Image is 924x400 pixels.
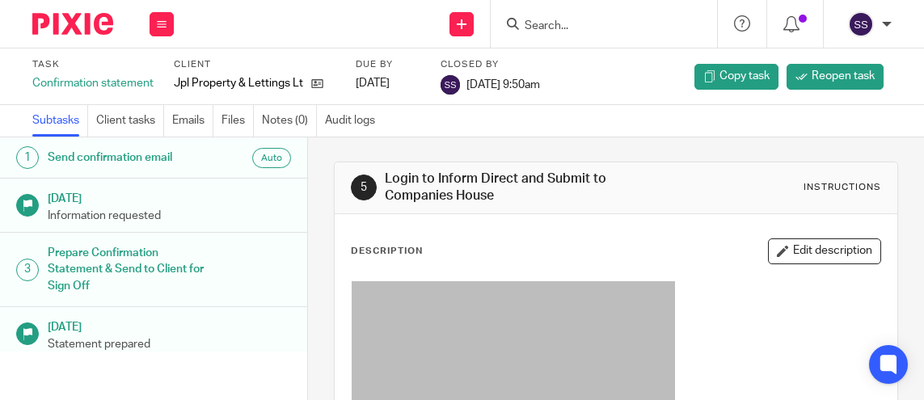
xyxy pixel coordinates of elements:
[385,171,650,205] h1: Login to Inform Direct and Submit to Companies House
[48,241,210,298] h1: Prepare Confirmation Statement & Send to Client for Sign Off
[32,58,154,71] label: Task
[32,105,88,137] a: Subtasks
[174,75,303,91] p: Jpl Property & Lettings Ltd
[441,75,460,95] img: svg%3E
[356,58,420,71] label: Due by
[96,105,164,137] a: Client tasks
[252,148,291,168] div: Auto
[174,58,335,71] label: Client
[16,146,39,169] div: 1
[441,58,540,71] label: Closed by
[16,259,39,281] div: 3
[222,105,254,137] a: Files
[356,75,420,91] div: [DATE]
[48,145,210,170] h1: Send confirmation email
[351,245,423,258] p: Description
[804,181,881,194] div: Instructions
[466,79,540,91] span: [DATE] 9:50am
[812,68,875,84] span: Reopen task
[32,13,113,35] img: Pixie
[719,68,770,84] span: Copy task
[787,64,884,90] a: Reopen task
[768,238,881,264] button: Edit description
[523,19,669,34] input: Search
[325,105,383,137] a: Audit logs
[694,64,778,90] a: Copy task
[48,315,291,335] h1: [DATE]
[172,105,213,137] a: Emails
[351,175,377,200] div: 5
[48,336,291,352] p: Statement prepared
[848,11,874,37] img: svg%3E
[32,75,154,91] div: Confirmation statement
[262,105,317,137] a: Notes (0)
[48,187,291,207] h1: [DATE]
[48,208,291,224] p: Information requested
